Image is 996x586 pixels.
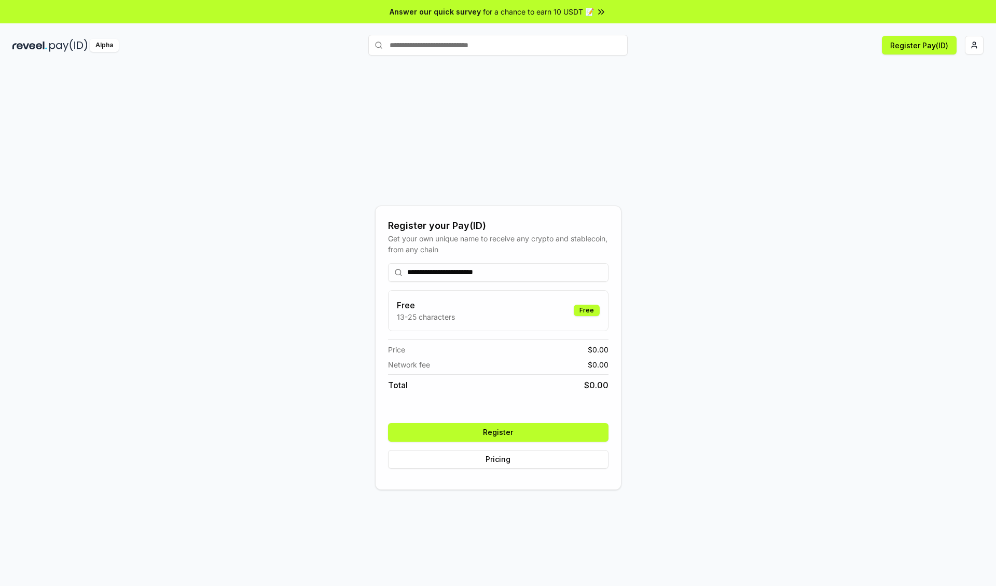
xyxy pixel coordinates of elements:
[388,423,608,442] button: Register
[397,311,455,322] p: 13-25 characters
[388,233,608,255] div: Get your own unique name to receive any crypto and stablecoin, from any chain
[390,6,481,17] span: Answer our quick survey
[388,379,408,391] span: Total
[90,39,119,52] div: Alpha
[397,299,455,311] h3: Free
[574,305,600,316] div: Free
[882,36,957,54] button: Register Pay(ID)
[388,219,608,233] div: Register your Pay(ID)
[588,344,608,355] span: $ 0.00
[388,359,430,370] span: Network fee
[483,6,594,17] span: for a chance to earn 10 USDT 📝
[388,344,405,355] span: Price
[588,359,608,370] span: $ 0.00
[49,39,88,52] img: pay_id
[584,379,608,391] span: $ 0.00
[12,39,47,52] img: reveel_dark
[388,450,608,469] button: Pricing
